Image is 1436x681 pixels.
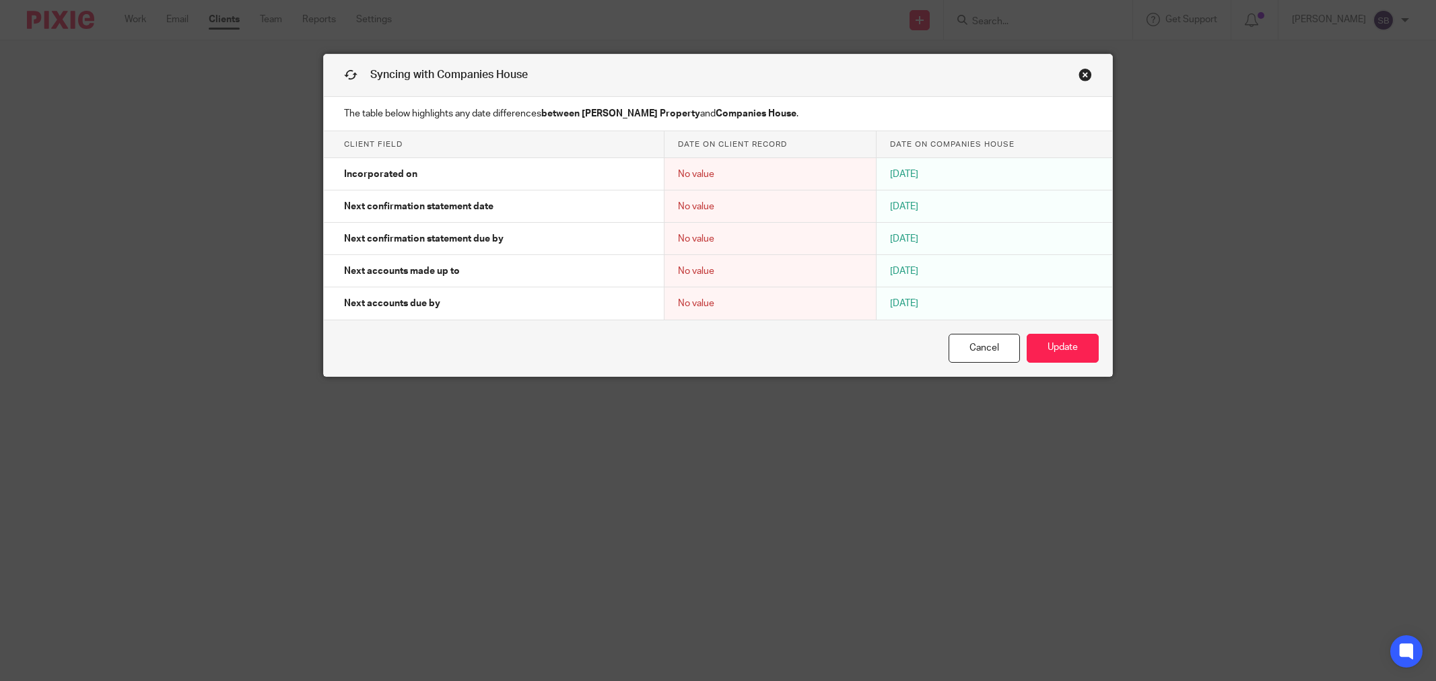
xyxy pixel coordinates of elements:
strong: Companies House [716,109,796,118]
a: Close this dialog window [1079,68,1092,86]
td: No value [664,223,877,255]
td: No value [664,190,877,223]
td: Next confirmation statement due by [324,223,664,255]
td: [DATE] [877,287,1113,320]
td: [DATE] [877,255,1113,287]
td: [DATE] [877,158,1113,190]
td: No value [664,158,877,190]
td: [DATE] [877,223,1113,255]
th: Date on client record [664,131,877,158]
td: [DATE] [877,190,1113,223]
td: No value [664,255,877,287]
p: The table below highlights any date differences and . [324,97,1112,131]
span: Syncing with Companies House [370,69,528,80]
strong: between [PERSON_NAME] Property [541,109,700,118]
th: Date on Companies House [877,131,1113,158]
th: Client field [324,131,664,158]
td: No value [664,287,877,320]
a: Cancel [949,334,1020,363]
td: Next accounts made up to [324,255,664,287]
td: Incorporated on [324,158,664,190]
button: Update [1027,334,1099,363]
td: Next accounts due by [324,287,664,320]
td: Next confirmation statement date [324,190,664,223]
